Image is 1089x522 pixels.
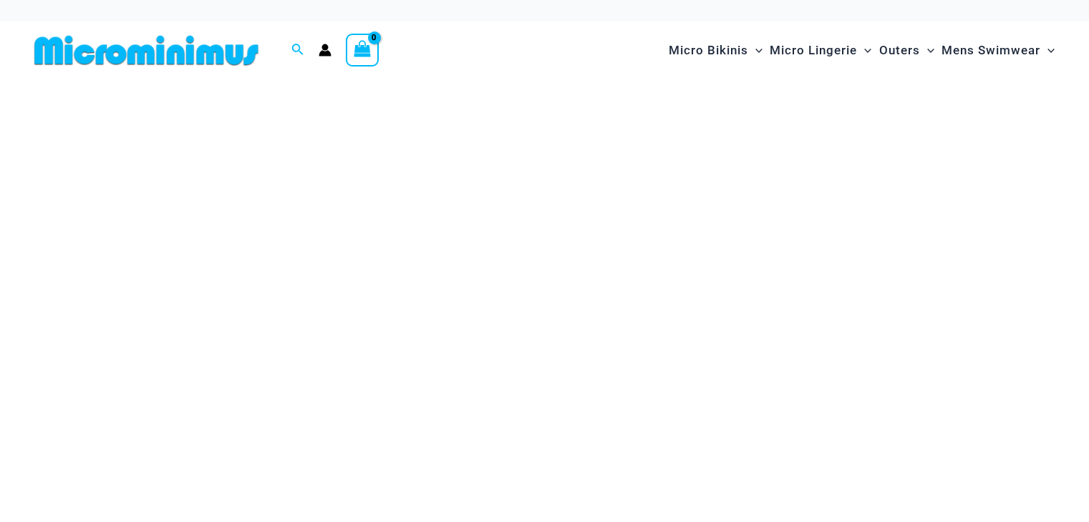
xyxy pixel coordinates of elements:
[938,29,1058,72] a: Mens SwimwearMenu ToggleMenu Toggle
[748,32,763,69] span: Menu Toggle
[319,44,331,56] a: Account icon link
[291,41,304,59] a: Search icon link
[346,34,379,67] a: View Shopping Cart, empty
[942,32,1040,69] span: Mens Swimwear
[876,29,938,72] a: OutersMenu ToggleMenu Toggle
[766,29,875,72] a: Micro LingerieMenu ToggleMenu Toggle
[879,32,920,69] span: Outers
[29,34,264,67] img: MM SHOP LOGO FLAT
[857,32,871,69] span: Menu Toggle
[665,29,766,72] a: Micro BikinisMenu ToggleMenu Toggle
[770,32,857,69] span: Micro Lingerie
[669,32,748,69] span: Micro Bikinis
[663,26,1060,74] nav: Site Navigation
[920,32,934,69] span: Menu Toggle
[1040,32,1055,69] span: Menu Toggle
